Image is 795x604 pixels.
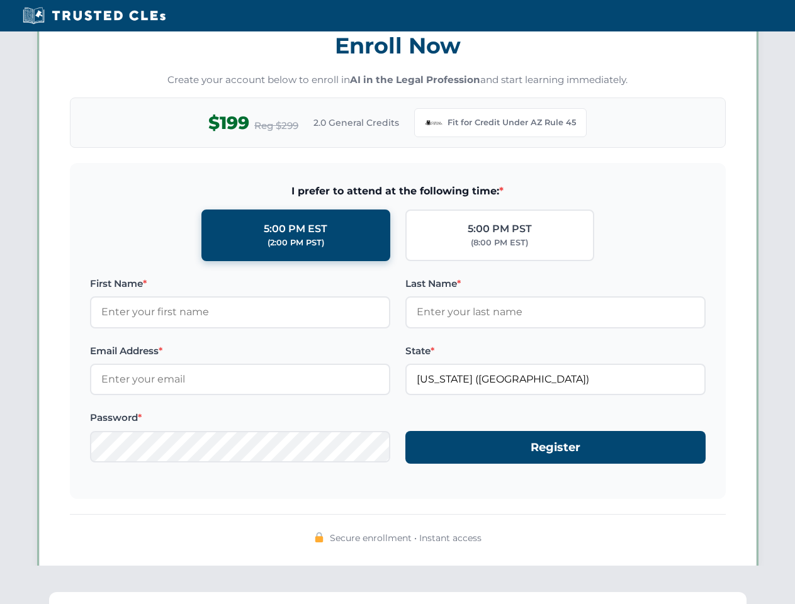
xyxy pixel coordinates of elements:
[405,431,706,464] button: Register
[313,116,399,130] span: 2.0 General Credits
[468,221,532,237] div: 5:00 PM PST
[264,221,327,237] div: 5:00 PM EST
[405,364,706,395] input: Arizona (AZ)
[425,114,443,131] img: Arizona Bar
[405,296,706,328] input: Enter your last name
[90,410,390,425] label: Password
[405,276,706,291] label: Last Name
[405,344,706,359] label: State
[70,26,726,65] h3: Enroll Now
[471,237,528,249] div: (8:00 PM EST)
[350,74,480,86] strong: AI in the Legal Profession
[330,531,482,545] span: Secure enrollment • Instant access
[208,109,249,137] span: $199
[448,116,576,129] span: Fit for Credit Under AZ Rule 45
[314,532,324,542] img: 🔒
[90,296,390,328] input: Enter your first name
[19,6,169,25] img: Trusted CLEs
[90,183,706,199] span: I prefer to attend at the following time:
[90,276,390,291] label: First Name
[90,344,390,359] label: Email Address
[254,118,298,133] span: Reg $299
[90,364,390,395] input: Enter your email
[70,73,726,87] p: Create your account below to enroll in and start learning immediately.
[268,237,324,249] div: (2:00 PM PST)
